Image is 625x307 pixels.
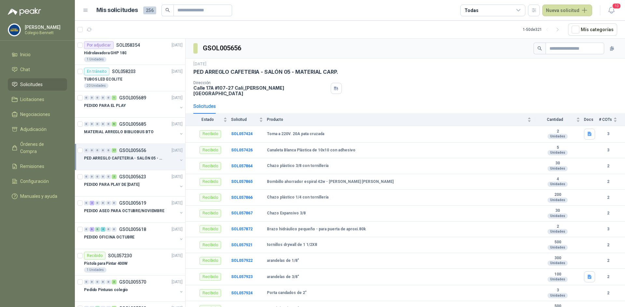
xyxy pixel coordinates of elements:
[465,7,478,14] div: Todas
[231,227,253,231] a: SOL057872
[200,194,221,201] div: Recibido
[119,148,146,153] p: GSOL005656
[267,195,328,200] b: Chazo plástico 1/4 con tornillería
[84,278,184,299] a: 0 0 0 0 0 3 GSOL005570[DATE] Pedido Pinturas colegio
[84,68,109,75] div: En tránsito
[535,288,580,293] b: 3
[84,103,126,109] p: PEDIDO PARA EL PLAY
[84,234,134,240] p: PEDIDO OFICINA OCTUBRE
[200,146,221,154] div: Recibido
[267,114,535,126] th: Producto
[605,5,617,16] button: 10
[90,96,94,100] div: 0
[193,117,222,122] span: Estado
[537,46,542,51] span: search
[95,148,100,153] div: 0
[186,114,231,126] th: Estado
[95,174,100,179] div: 0
[231,117,258,122] span: Solicitud
[106,201,111,205] div: 0
[535,177,580,182] b: 4
[542,5,592,16] button: Nueva solicitud
[535,114,584,126] th: Cantidad
[172,279,183,285] p: [DATE]
[20,178,49,185] span: Configuración
[119,280,146,284] p: GSOL005570
[119,96,146,100] p: GSOL005689
[112,96,117,100] div: 1
[535,192,580,198] b: 200
[84,201,89,205] div: 0
[84,148,89,153] div: 0
[599,258,617,264] b: 2
[231,243,253,247] a: SOL057921
[112,69,136,74] p: SOL058203
[535,208,580,213] b: 30
[119,201,146,205] p: GSOL005619
[20,141,61,155] span: Órdenes de Compra
[101,280,105,284] div: 0
[599,117,612,122] span: # COTs
[267,117,526,122] span: Producto
[200,289,221,297] div: Recibido
[84,155,165,161] p: PED ARREGLO CAFETERIA - SALÓN 05 - MATERIAL CARP.
[599,274,617,280] b: 2
[101,148,105,153] div: 0
[106,174,111,179] div: 0
[106,227,111,232] div: 0
[535,145,580,150] b: 5
[548,213,568,219] div: Unidades
[112,201,117,205] div: 0
[231,148,253,152] a: SOL057426
[90,148,94,153] div: 0
[535,240,580,245] b: 500
[84,94,184,115] a: 0 0 0 0 0 1 GSOL005689[DATE] PEDIDO PARA EL PLAY
[172,95,183,101] p: [DATE]
[535,272,580,277] b: 100
[95,122,100,126] div: 0
[599,147,617,153] b: 3
[548,134,568,139] div: Unidades
[267,275,299,280] b: arandelas de 3/8"
[119,174,146,179] p: GSOL005623
[8,175,67,187] a: Configuración
[8,190,67,202] a: Manuales y ayuda
[267,242,317,248] b: tornillos drywall de 1 1/2X8
[548,229,568,234] div: Unidades
[193,85,328,96] p: Calle 17A #107-27 Cali , [PERSON_NAME][GEOGRAPHIC_DATA]
[112,280,117,284] div: 3
[101,96,105,100] div: 0
[20,66,30,73] span: Chat
[231,275,253,279] a: SOL057923
[523,24,563,35] div: 1 - 50 de 321
[84,50,126,56] p: Hidrolavadora GHP 180
[231,291,253,295] a: SOL057924
[84,174,89,179] div: 0
[535,224,580,229] b: 2
[599,210,617,216] b: 2
[8,8,41,16] img: Logo peakr
[20,193,57,200] span: Manuales y ayuda
[172,147,183,154] p: [DATE]
[84,267,106,273] div: 1 Unidades
[84,199,184,220] a: 0 2 0 0 0 0 GSOL005619[DATE] PEDIDO ASEO PARA OCTUBRE/NOVIEMBRE
[84,173,184,194] a: 0 0 0 0 0 2 GSOL005623[DATE] PEDIDO PARA PLAY DE [DATE]
[193,69,338,75] p: PED ARREGLO CAFETERIA - SALÓN 05 - MATERIAL CARP.
[84,76,122,83] p: TUBOS LED ECOLITE
[267,163,328,169] b: Chazo plástico 3/8 con tornillería
[84,252,105,260] div: Recibido
[84,225,184,246] a: 0 6 6 4 0 0 GSOL005618[DATE] PEDIDO OFICINA OCTUBRE
[84,147,184,167] a: 0 0 0 0 0 17 GSOL005656[DATE] PED ARREGLO CAFETERIA - SALÓN 05 - MATERIAL CARP.
[231,179,253,184] a: SOL057865
[101,174,105,179] div: 0
[548,261,568,266] div: Unidades
[25,25,65,30] p: [PERSON_NAME]
[112,122,117,126] div: 6
[84,208,164,214] p: PEDIDO ASEO PARA OCTUBRE/NOVIEMBRE
[231,132,253,136] b: SOL057424
[165,8,170,12] span: search
[231,195,253,200] a: SOL057866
